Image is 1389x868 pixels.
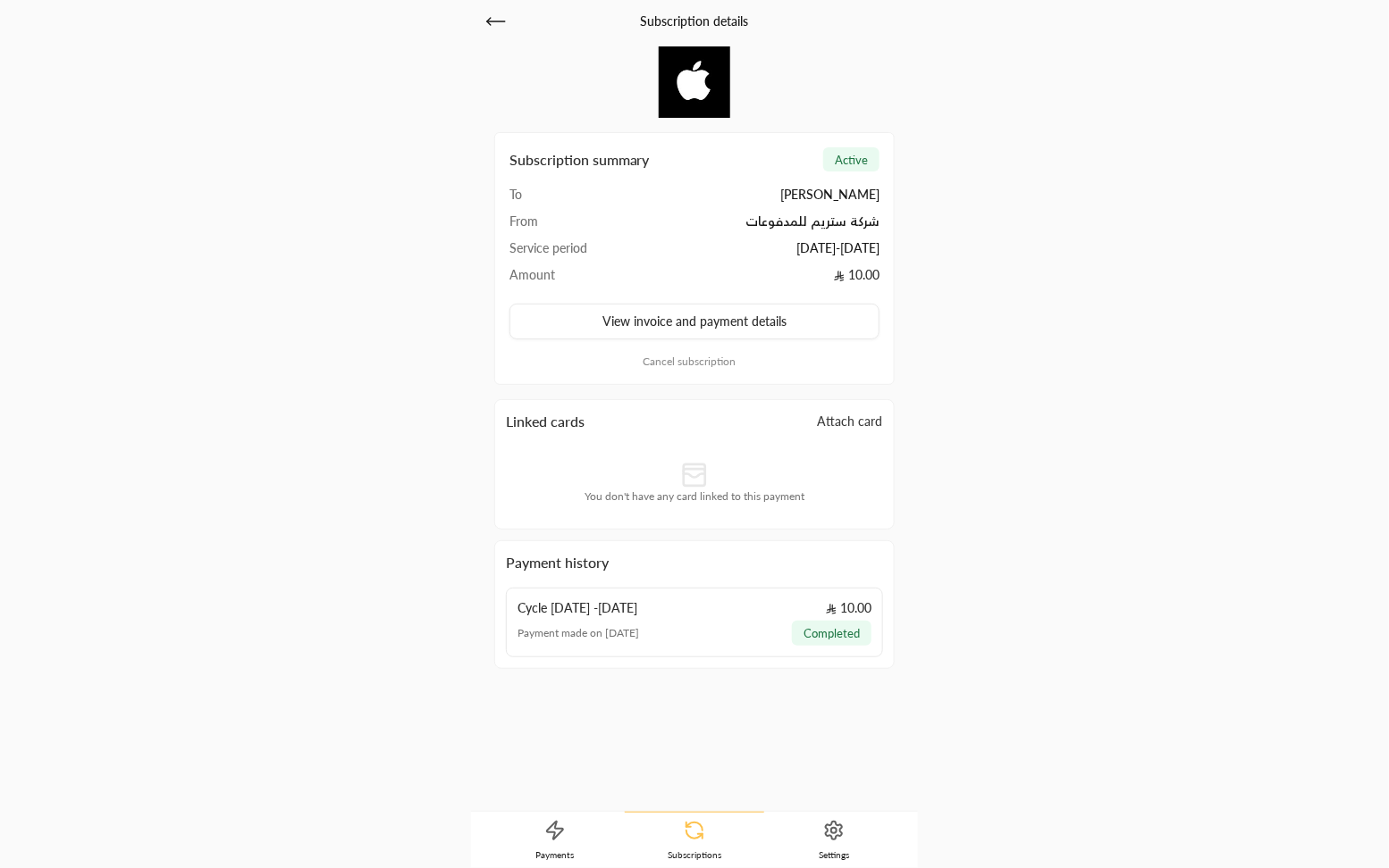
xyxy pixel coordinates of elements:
td: Amount [509,266,645,293]
span: completed [804,627,860,639]
td: To [509,186,645,213]
span: Payments [536,848,575,861]
button: Attach card [816,412,883,431]
td: شركة ستريم للمدفوعات [645,213,880,239]
h2: Payment history [506,552,884,573]
td: 10.00 [645,266,880,293]
td: [DATE] - [DATE] [645,239,880,266]
button: Cancel subscription [509,354,880,370]
span: active [835,154,868,166]
a: Subscriptions [625,812,764,868]
h2: Linked cards [506,411,585,432]
h2: Subscription summary [509,149,650,171]
a: Payments [485,813,625,868]
span: 10.00 [826,599,872,617]
span: Payment made on [DATE] [518,626,639,640]
span: You don't have any card linked to this payment [585,489,804,504]
td: Service period [509,239,645,266]
button: View invoice and payment details [509,304,880,339]
td: [PERSON_NAME] [645,186,880,213]
h2: Subscription details [641,13,749,30]
a: Settings [764,813,904,868]
span: Subscriptions [668,848,721,861]
img: Company Logo [659,46,730,118]
span: Cycle [DATE] - [DATE] [518,599,637,617]
span: Settings [819,848,849,861]
td: From [509,213,645,239]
